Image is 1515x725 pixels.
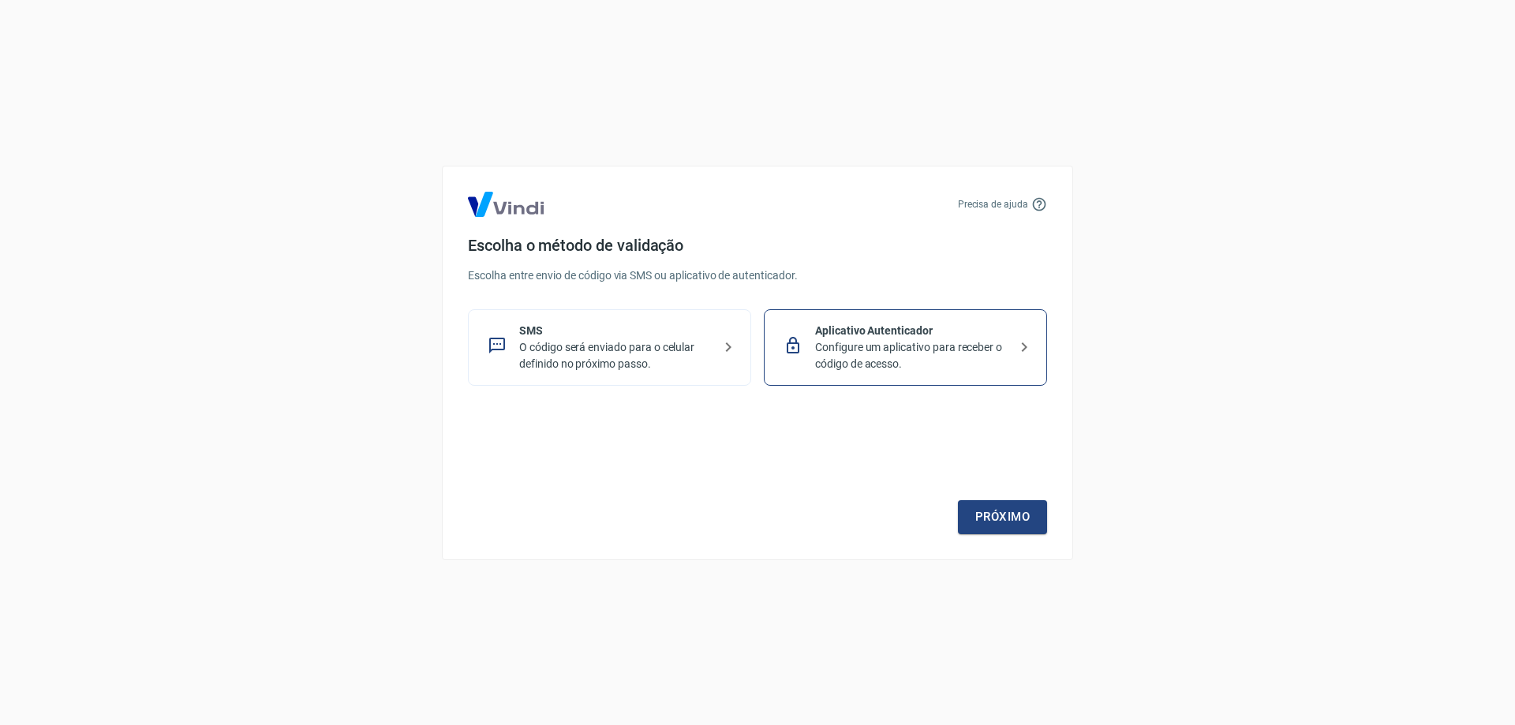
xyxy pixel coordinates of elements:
[468,236,1047,255] h4: Escolha o método de validação
[519,339,713,372] p: O código será enviado para o celular definido no próximo passo.
[815,339,1008,372] p: Configure um aplicativo para receber o código de acesso.
[468,309,751,386] div: SMSO código será enviado para o celular definido no próximo passo.
[958,197,1028,211] p: Precisa de ajuda
[468,192,544,217] img: Logo Vind
[815,323,1008,339] p: Aplicativo Autenticador
[764,309,1047,386] div: Aplicativo AutenticadorConfigure um aplicativo para receber o código de acesso.
[958,500,1047,533] a: Próximo
[468,267,1047,284] p: Escolha entre envio de código via SMS ou aplicativo de autenticador.
[519,323,713,339] p: SMS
